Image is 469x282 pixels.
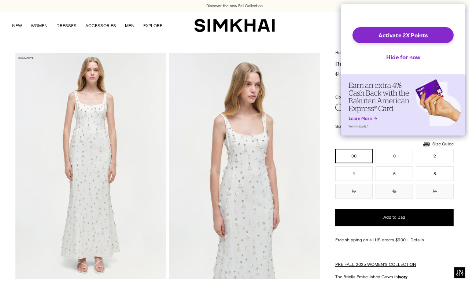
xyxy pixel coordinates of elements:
[125,18,134,34] a: MEN
[15,53,166,279] img: Briella Embellished Gown
[335,209,454,226] button: Add to Bag
[416,184,453,198] button: 14
[335,166,373,181] button: 4
[143,18,162,34] a: EXPLORE
[169,53,320,279] img: Briella Embellished Gown
[194,18,275,33] a: SIMKHAI
[376,149,413,163] button: 0
[85,18,116,34] a: ACCESSORIES
[335,149,373,163] button: 00
[335,50,454,56] nav: breadcrumbs
[410,237,424,243] a: Details
[335,71,348,77] span: $1,395
[56,18,77,34] a: DRESSES
[335,94,356,101] label: Color:
[376,166,413,181] button: 6
[206,3,263,9] a: Discover the new Fall Collection
[376,184,413,198] button: 12
[335,274,454,280] p: The Briella Embellished Gown in
[335,262,416,267] a: PRE FALL 2025 WOMEN'S COLLECTION
[416,166,453,181] button: 8
[398,274,407,279] strong: Ivory
[335,237,454,243] div: Free shipping on all US orders $200+
[12,18,22,34] a: NEW
[31,18,48,34] a: WOMEN
[335,123,350,130] label: Size:
[335,61,454,67] h1: Briella Embellished Gown
[416,149,453,163] button: 2
[383,214,405,220] span: Add to Bag
[335,51,346,55] a: Home
[335,184,373,198] button: 10
[422,140,454,149] a: Size Guide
